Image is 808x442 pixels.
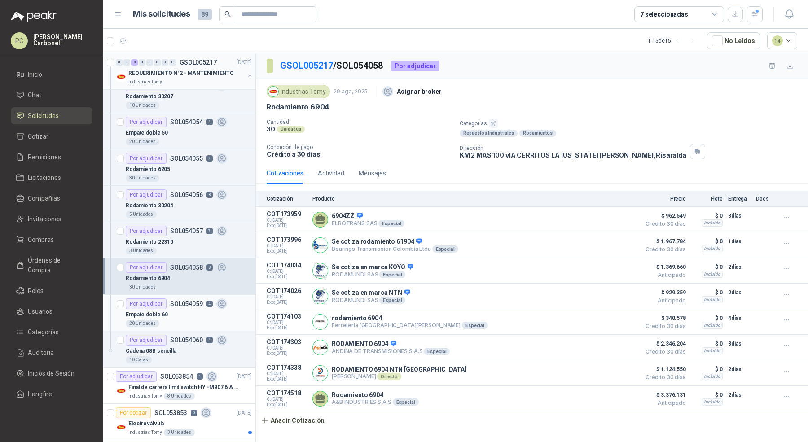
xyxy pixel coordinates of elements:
[116,71,127,82] img: Company Logo
[28,327,59,337] span: Categorías
[123,59,130,66] div: 0
[126,201,173,210] p: Rodamiento 30204
[126,138,159,145] div: 20 Unidades
[28,255,84,275] span: Órdenes de Compra
[432,245,458,253] div: Especial
[702,271,723,278] div: Incluido
[126,102,159,109] div: 10 Unidades
[11,190,92,207] a: Compañías
[519,130,556,137] div: Rodamientos
[267,236,307,243] p: COT173996
[198,9,212,20] span: 89
[641,196,686,202] p: Precio
[267,371,307,376] span: C: [DATE]
[267,402,307,407] span: Exp: [DATE]
[460,145,686,151] p: Dirección
[267,150,452,158] p: Crédito a 30 días
[334,88,368,96] p: 29 ago, 2025
[460,151,686,159] p: KM 2 MAS 100 vIA CERRITOS LA [US_STATE] [PERSON_NAME] , Risaralda
[11,210,92,228] a: Invitaciones
[116,59,123,66] div: 0
[379,271,405,278] div: Especial
[103,404,255,440] a: Por cotizarSOL0538530[DATE] Company LogoElectroválvulaIndustrias Tomy3 Unidades
[11,169,92,186] a: Licitaciones
[206,301,213,307] p: 4
[267,168,303,178] div: Cotizaciones
[28,348,54,358] span: Auditoria
[267,338,307,346] p: COT174303
[28,235,54,245] span: Compras
[641,236,686,247] span: $ 1.967.784
[11,107,92,124] a: Solicitudes
[116,57,254,86] a: 0 0 8 0 0 0 0 0 GSOL005217[DATE] Company LogoREQUERIMIENTO N°2 - MANTENIMIENTOIndustrias Tomy
[191,410,197,416] p: 0
[126,175,159,182] div: 30 Unidades
[641,298,686,303] span: Anticipado
[116,407,151,418] div: Por cotizar
[641,349,686,354] span: Crédito 30 días
[267,262,307,269] p: COT174034
[318,168,344,178] div: Actividad
[702,322,723,329] div: Incluido
[28,111,59,121] span: Solicitudes
[11,87,92,104] a: Chat
[332,245,458,253] p: Bearings Transmission Colombia Ltda
[126,274,170,283] p: Rodamiento 6904
[237,409,252,417] p: [DATE]
[11,32,28,49] div: PC
[11,365,92,382] a: Inicios de Sesión
[180,59,217,66] p: GSOL005217
[206,155,213,162] p: 7
[691,389,723,400] p: $ 0
[11,149,92,166] a: Remisiones
[332,263,413,271] p: Se cotiza en marca KOYO
[267,351,307,356] span: Exp: [DATE]
[28,173,61,183] span: Licitaciones
[267,218,307,223] span: C: [DATE]
[641,364,686,375] span: $ 1.124.550
[197,373,203,380] p: 1
[359,168,386,178] div: Mensajes
[103,331,255,368] a: Por adjudicarSOL0540604Cadena 08B sencilla10 Cajas
[267,249,307,254] span: Exp: [DATE]
[206,119,213,125] p: 4
[728,338,751,349] p: 3 días
[313,238,328,253] img: Company Logo
[391,61,439,71] div: Por adjudicar
[162,59,168,66] div: 0
[160,373,193,380] p: SOL053854
[224,11,231,17] span: search
[126,335,167,346] div: Por adjudicar
[28,306,53,316] span: Usuarios
[103,77,255,113] a: Por adjudicarSOL0540538Rodamiento 3020710 Unidades
[332,271,413,278] p: RODAMUNDI SAS
[728,196,751,202] p: Entrega
[116,422,127,433] img: Company Logo
[126,211,157,218] div: 5 Unidades
[169,59,176,66] div: 0
[767,32,798,49] button: 14
[11,324,92,341] a: Categorías
[11,231,92,248] a: Compras
[641,313,686,324] span: $ 340.578
[691,338,723,349] p: $ 0
[126,129,168,137] p: Empate doble 50
[332,366,466,373] p: RODAMIENTO 6904 NTN [GEOGRAPHIC_DATA]
[728,287,751,298] p: 2 días
[691,313,723,324] p: $ 0
[170,119,203,125] p: SOL054054
[28,90,41,100] span: Chat
[332,289,410,297] p: Se cotiza en marca NTN
[126,298,167,309] div: Por adjudicar
[126,238,173,246] p: Rodamiento 22310
[267,125,275,133] p: 30
[691,210,723,221] p: $ 0
[116,371,157,382] div: Por adjudicar
[206,192,213,198] p: 8
[206,337,213,343] p: 4
[154,59,161,66] div: 0
[139,59,145,66] div: 0
[702,398,723,406] div: Incluido
[267,376,307,382] span: Exp: [DATE]
[691,196,723,202] p: Flete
